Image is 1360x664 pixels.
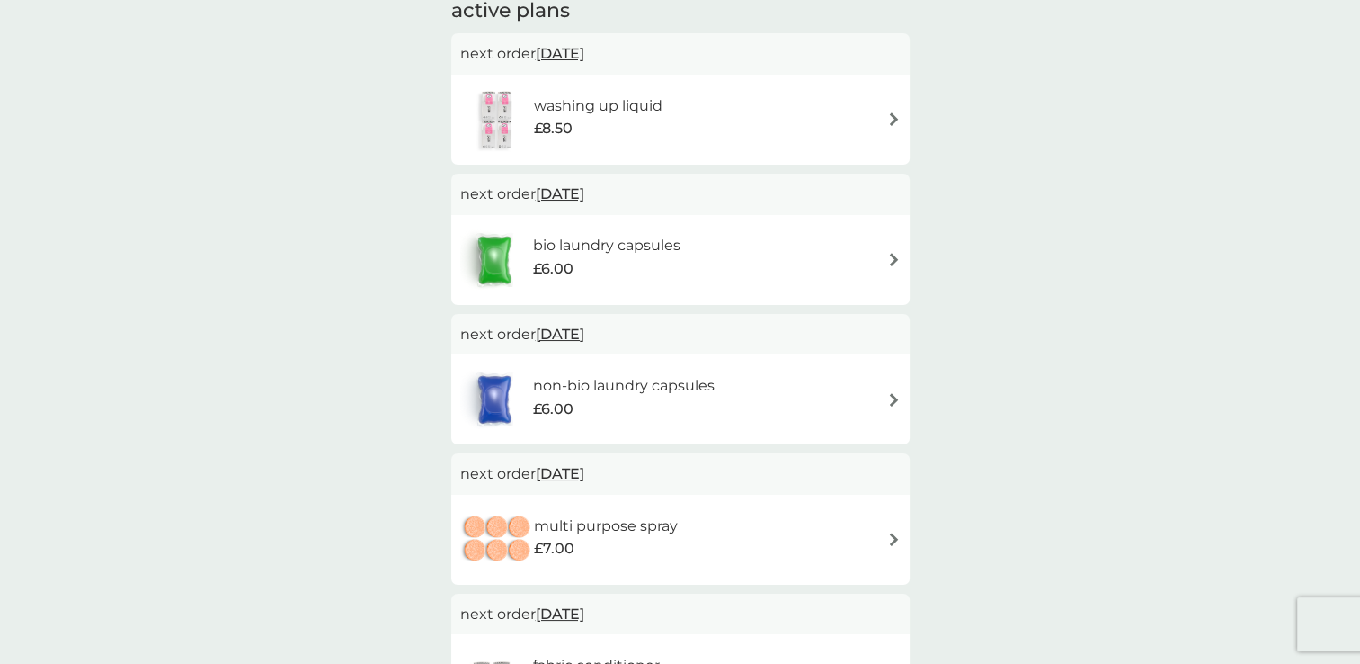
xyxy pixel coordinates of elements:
[887,533,901,546] img: arrow right
[887,393,901,407] img: arrow right
[536,176,584,211] span: [DATE]
[533,374,715,398] h6: non-bio laundry capsules
[460,42,901,66] p: next order
[534,515,678,538] h6: multi purpose spray
[460,323,901,346] p: next order
[887,112,901,126] img: arrow right
[536,456,584,491] span: [DATE]
[887,253,901,266] img: arrow right
[460,368,529,431] img: non-bio laundry capsules
[460,88,534,151] img: washing up liquid
[533,398,573,421] span: £6.00
[534,117,573,140] span: £8.50
[533,257,573,281] span: £6.00
[460,603,901,626] p: next order
[460,229,529,292] img: bio laundry capsules
[534,537,574,561] span: £7.00
[460,462,901,486] p: next order
[536,317,584,352] span: [DATE]
[533,234,680,257] h6: bio laundry capsules
[534,94,662,118] h6: washing up liquid
[460,508,534,571] img: multi purpose spray
[536,36,584,71] span: [DATE]
[536,597,584,632] span: [DATE]
[460,183,901,206] p: next order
